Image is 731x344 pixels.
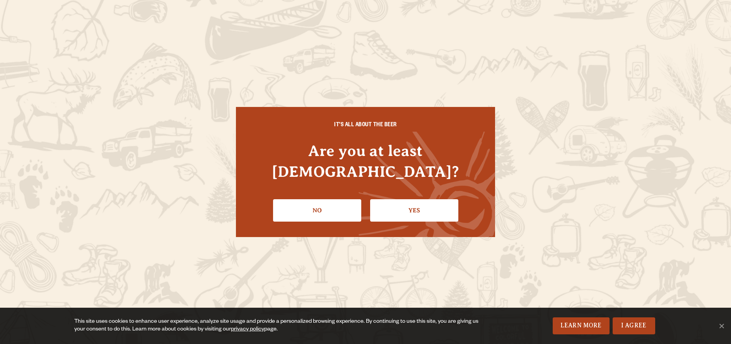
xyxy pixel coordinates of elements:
a: Learn More [553,317,610,334]
a: No [273,199,361,222]
a: privacy policy [231,327,264,333]
a: Confirm I'm 21 or older [370,199,458,222]
h4: Are you at least [DEMOGRAPHIC_DATA]? [251,141,480,181]
h6: IT'S ALL ABOUT THE BEER [251,122,480,129]
span: No [717,322,725,330]
a: I Agree [613,317,655,334]
div: This site uses cookies to enhance user experience, analyze site usage and provide a personalized ... [74,318,490,334]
